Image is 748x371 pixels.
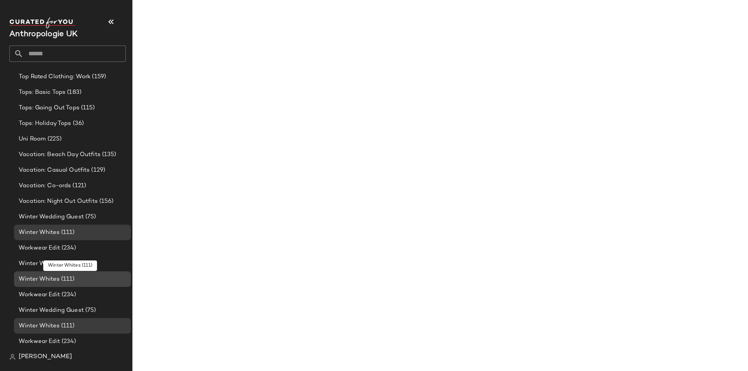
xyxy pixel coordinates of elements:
[19,104,79,113] span: Tops: Going Out Tops
[19,337,60,346] span: Workwear Edit
[60,275,75,284] span: (111)
[84,259,96,268] span: (75)
[90,72,106,81] span: (159)
[19,166,90,175] span: Vacation: Casual Outfits
[65,88,81,97] span: (183)
[19,228,60,237] span: Winter Whites
[79,104,95,113] span: (115)
[60,228,75,237] span: (111)
[60,322,75,331] span: (111)
[19,290,60,299] span: Workwear Edit
[19,181,71,190] span: Vacation: Co-ords
[19,213,84,222] span: Winter Wedding Guest
[19,306,84,315] span: Winter Wedding Guest
[19,135,46,144] span: Uni Room
[19,244,60,253] span: Workwear Edit
[84,213,96,222] span: (75)
[19,150,101,159] span: Vacation: Beach Day Outfits
[60,290,76,299] span: (234)
[19,275,60,284] span: Winter Whites
[90,166,105,175] span: (129)
[19,88,65,97] span: Tops: Basic Tops
[46,135,62,144] span: (225)
[9,30,78,39] span: Current Company Name
[9,354,16,360] img: svg%3e
[19,119,71,128] span: Tops: Holiday Tops
[71,119,84,128] span: (36)
[19,352,72,362] span: [PERSON_NAME]
[101,150,116,159] span: (135)
[60,337,76,346] span: (234)
[19,197,98,206] span: Vacation: Night Out Outfits
[84,306,96,315] span: (75)
[19,72,90,81] span: Top Rated Clothing: Work
[71,181,86,190] span: (121)
[19,322,60,331] span: Winter Whites
[98,197,114,206] span: (156)
[60,244,76,253] span: (234)
[19,259,84,268] span: Winter Wedding Guest
[9,18,76,28] img: cfy_white_logo.C9jOOHJF.svg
